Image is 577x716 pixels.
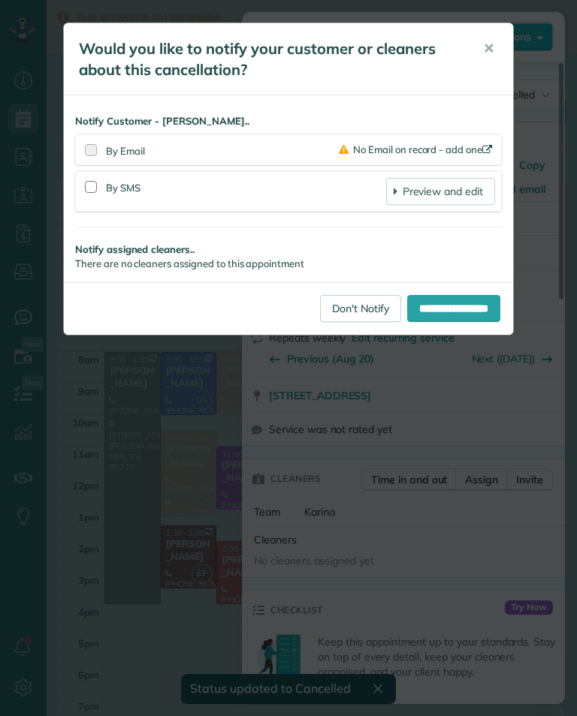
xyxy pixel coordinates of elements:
[106,144,339,158] div: By Email
[79,38,462,80] h5: Would you like to notify your customer or cleaners about this cancellation?
[106,178,386,205] div: By SMS
[75,257,304,269] span: There are no cleaners assigned to this appointment
[320,295,401,322] a: Don't Notify
[75,114,502,128] strong: Notify Customer - [PERSON_NAME]..
[483,40,494,57] span: ✕
[339,143,495,155] a: No Email on record - add one
[75,242,502,257] strong: Notify assigned cleaners..
[386,178,495,205] a: Preview and edit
